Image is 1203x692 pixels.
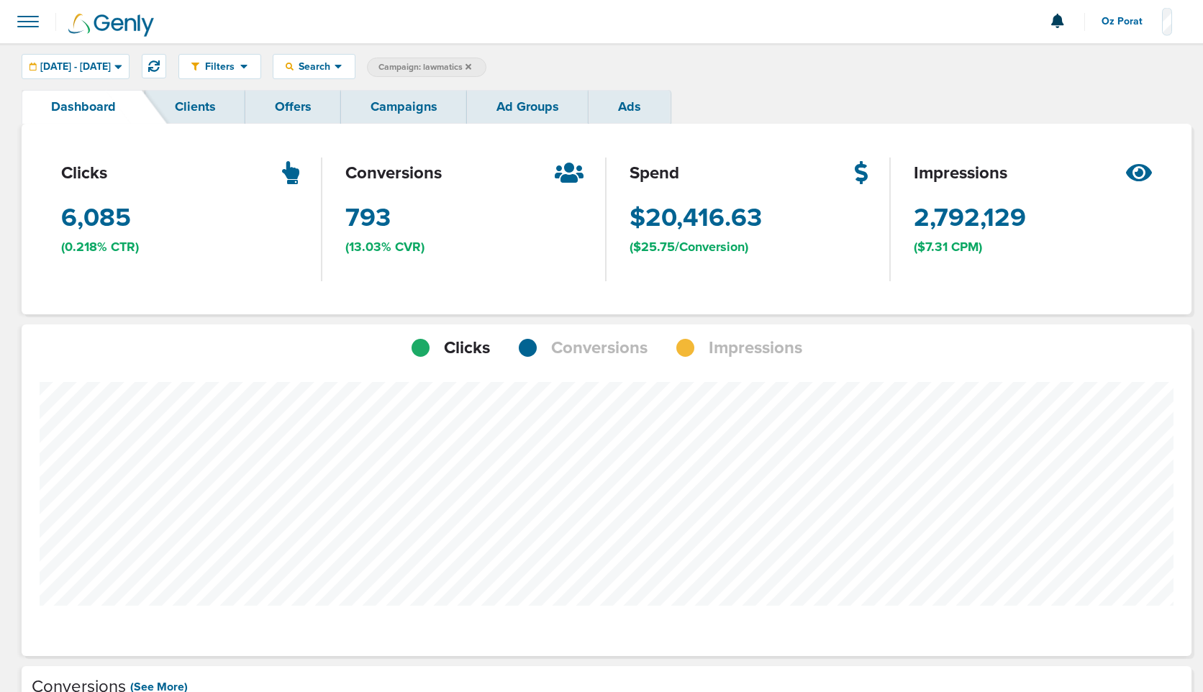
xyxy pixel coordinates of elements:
span: spend [630,161,679,186]
span: (13.03% CVR) [345,238,425,256]
span: ($25.75/Conversion) [630,238,748,256]
span: Filters [199,60,240,73]
a: Clients [145,90,245,124]
span: 793 [345,200,391,236]
a: Offers [245,90,341,124]
span: [DATE] - [DATE] [40,62,111,72]
a: Dashboard [22,90,145,124]
span: Conversions [551,336,648,360]
a: Campaigns [341,90,467,124]
img: Genly [68,14,154,37]
span: 2,792,129 [914,200,1026,236]
span: 6,085 [61,200,131,236]
span: ($7.31 CPM) [914,238,982,256]
span: Campaign: lawmatics [378,61,471,73]
span: Clicks [444,336,490,360]
span: clicks [61,161,107,186]
span: $20,416.63 [630,200,762,236]
span: conversions [345,161,442,186]
a: Ad Groups [467,90,589,124]
span: Search [294,60,335,73]
a: Ads [589,90,671,124]
span: Impressions [709,336,802,360]
span: impressions [914,161,1007,186]
span: Oz Porat [1102,17,1153,27]
span: (0.218% CTR) [61,238,139,256]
